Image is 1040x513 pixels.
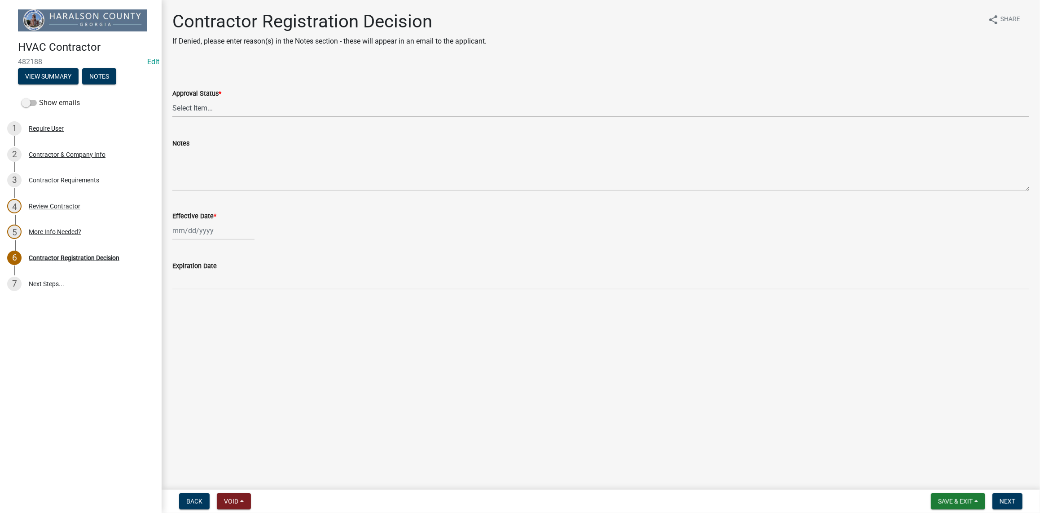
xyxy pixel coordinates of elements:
[179,493,210,509] button: Back
[18,9,147,31] img: Haralson County, Georgia
[18,41,154,54] h4: HVAC Contractor
[224,498,238,505] span: Void
[992,493,1022,509] button: Next
[7,277,22,291] div: 7
[7,199,22,213] div: 4
[147,57,159,66] a: Edit
[988,14,999,25] i: share
[7,225,22,239] div: 5
[172,36,487,47] p: If Denied, please enter reason(s) in the Notes section - these will appear in an email to the app...
[172,91,221,97] label: Approval Status
[931,493,985,509] button: Save & Exit
[18,68,79,84] button: View Summary
[172,141,189,147] label: Notes
[82,68,116,84] button: Notes
[29,229,81,235] div: More Info Needed?
[172,213,216,220] label: Effective Date
[7,251,22,265] div: 6
[186,498,202,505] span: Back
[1000,498,1015,505] span: Next
[29,203,80,209] div: Review Contractor
[938,498,973,505] span: Save & Exit
[18,73,79,80] wm-modal-confirm: Summary
[18,57,144,66] span: 482188
[217,493,251,509] button: Void
[172,263,217,270] label: Expiration Date
[172,11,487,32] h1: Contractor Registration Decision
[981,11,1027,28] button: shareShare
[22,97,80,108] label: Show emails
[7,121,22,136] div: 1
[1001,14,1020,25] span: Share
[29,151,105,158] div: Contractor & Company Info
[7,147,22,162] div: 2
[82,73,116,80] wm-modal-confirm: Notes
[147,57,159,66] wm-modal-confirm: Edit Application Number
[29,255,119,261] div: Contractor Registration Decision
[29,125,64,132] div: Require User
[29,177,99,183] div: Contractor Requirements
[7,173,22,187] div: 3
[172,221,255,240] input: mm/dd/yyyy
